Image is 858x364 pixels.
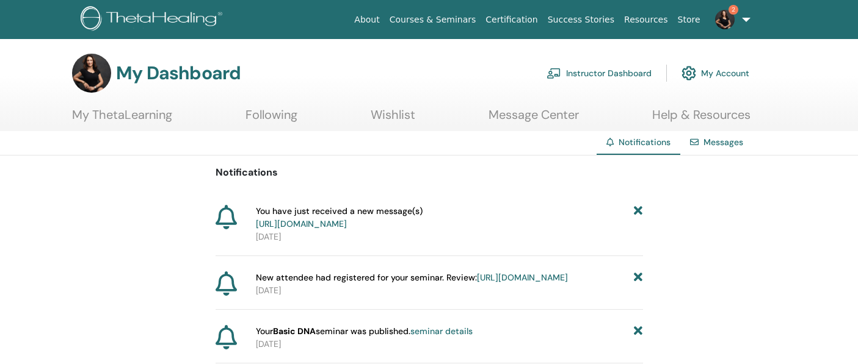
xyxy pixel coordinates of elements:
[72,107,172,131] a: My ThetaLearning
[477,272,568,283] a: [URL][DOMAIN_NAME]
[703,137,743,148] a: Messages
[729,5,738,15] span: 2
[682,60,749,87] a: My Account
[256,218,347,229] a: [URL][DOMAIN_NAME]
[245,107,297,131] a: Following
[216,165,643,180] p: Notifications
[481,9,542,31] a: Certification
[410,326,473,337] a: seminar details
[256,271,568,284] span: New attendee had registered for your seminar. Review:
[256,325,473,338] span: Your seminar was published.
[72,54,111,93] img: default.jpg
[256,205,423,230] span: You have just received a new message(s)
[547,68,561,79] img: chalkboard-teacher.svg
[256,338,643,351] p: [DATE]
[349,9,384,31] a: About
[256,230,643,243] p: [DATE]
[116,62,241,84] h3: My Dashboard
[81,6,227,34] img: logo.png
[256,284,643,297] p: [DATE]
[385,9,481,31] a: Courses & Seminars
[371,107,415,131] a: Wishlist
[619,137,671,148] span: Notifications
[652,107,751,131] a: Help & Resources
[673,9,705,31] a: Store
[619,9,673,31] a: Resources
[543,9,619,31] a: Success Stories
[682,63,696,84] img: cog.svg
[547,60,652,87] a: Instructor Dashboard
[715,10,735,29] img: default.jpg
[489,107,579,131] a: Message Center
[273,326,316,337] strong: Basic DNA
